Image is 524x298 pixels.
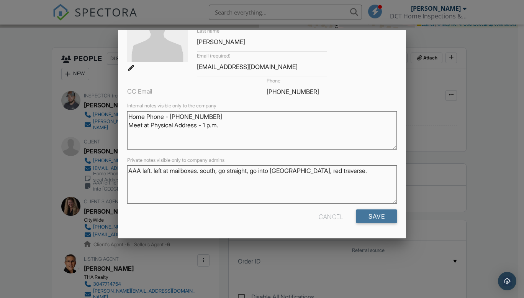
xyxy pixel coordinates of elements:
[356,209,397,223] input: Save
[127,165,397,204] textarea: AAA left. left at mailboxes. south, go straight, go into [GEOGRAPHIC_DATA], red traverse.
[498,272,516,290] div: Open Intercom Messenger
[197,28,219,35] label: Last name
[127,87,152,95] label: CC Email
[127,2,188,62] img: default-user-f0147aede5fd5fa78ca7ade42f37bd4542148d508eef1c3d3ea960f66861d68b.jpg
[319,209,343,223] div: Cancel
[267,77,280,84] label: Phone
[127,111,397,150] textarea: Home Phone - [PHONE_NUMBER] Meet at Physical Address - 1 p.m.
[197,53,231,59] label: Email (required)
[127,157,224,164] label: Private notes visible only to company admins
[127,102,216,109] label: Internal notes visible only to the company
